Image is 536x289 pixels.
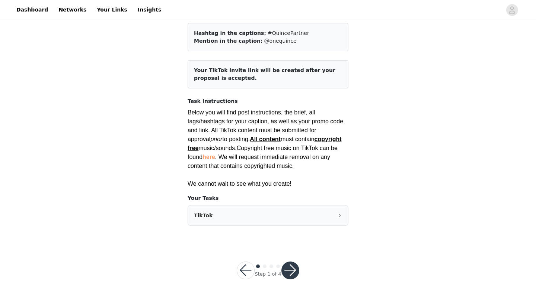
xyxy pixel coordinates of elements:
em: prior [210,136,222,142]
a: Networks [54,1,91,18]
span: must contain music/sounds. [188,136,342,151]
span: Your TikTok invite link will be created after your proposal is accepted. [194,67,335,81]
span: @onequince [264,38,297,44]
a: Your Links [92,1,132,18]
span: Below you will find post instructions, the brief, all tags/hashtags for your caption, as well as ... [188,109,343,169]
h4: Task Instructions [188,97,348,105]
span: Copyright free music on TikTok can be found [188,145,338,160]
span: We cannot wait to see what you create! [188,181,291,187]
span: Mention in the caption: [194,38,262,44]
a: Dashboard [12,1,52,18]
a: here [202,154,215,160]
span: Hashtag in the captions: [194,30,266,36]
h4: Your Tasks [188,194,348,202]
div: icon: rightTikTok [188,205,348,225]
span: All content [250,136,281,142]
div: Step 1 of 4 [255,270,281,278]
div: avatar [508,4,516,16]
span: #QuincePartner [268,30,309,36]
i: icon: right [338,213,342,218]
a: Insights [133,1,166,18]
strong: copyright free [188,136,342,151]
